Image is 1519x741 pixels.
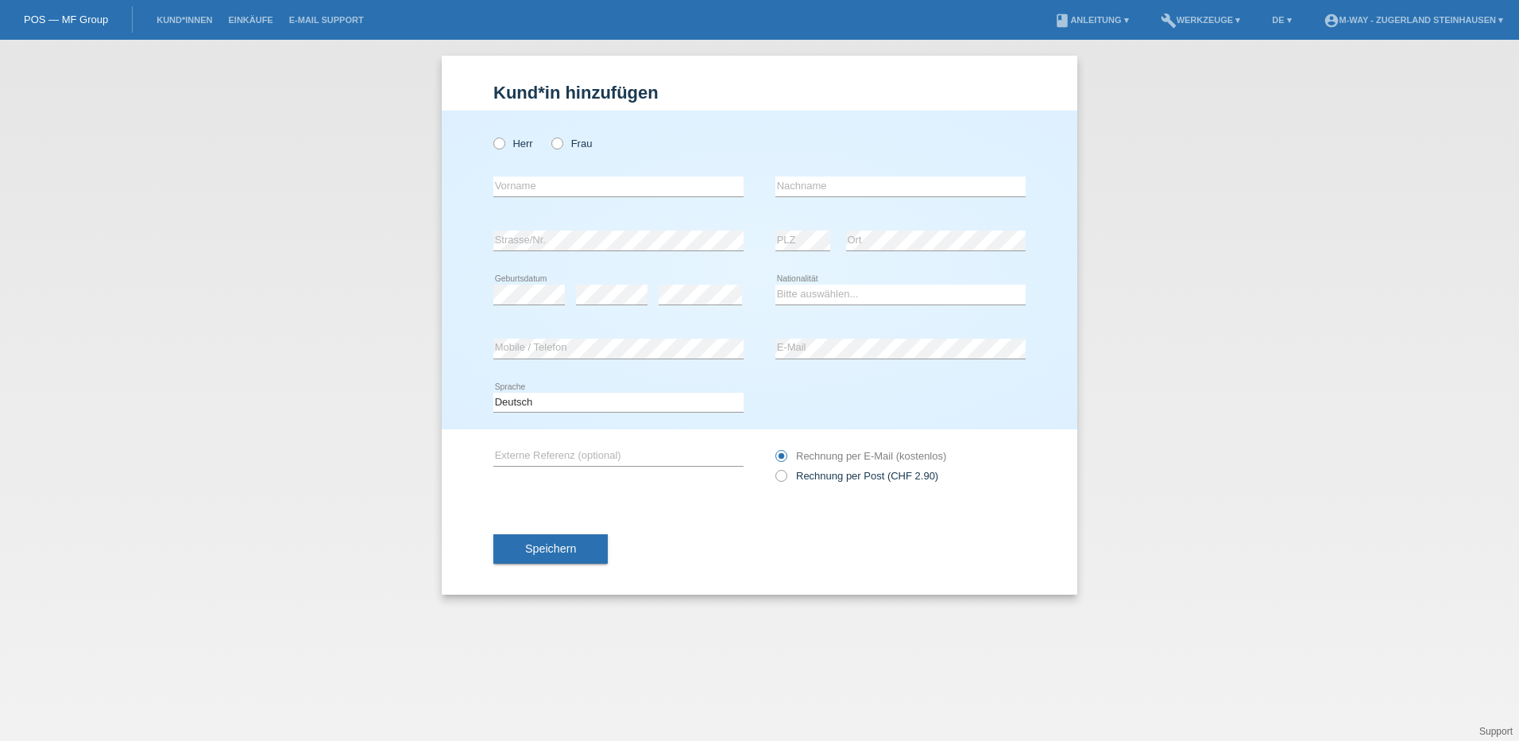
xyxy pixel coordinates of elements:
[1153,15,1249,25] a: buildWerkzeuge ▾
[525,542,576,555] span: Speichern
[281,15,372,25] a: E-Mail Support
[1161,13,1177,29] i: build
[493,138,504,148] input: Herr
[1479,726,1513,737] a: Support
[493,534,608,564] button: Speichern
[551,138,592,149] label: Frau
[775,450,946,462] label: Rechnung per E-Mail (kostenlos)
[775,470,938,482] label: Rechnung per Post (CHF 2.90)
[149,15,220,25] a: Kund*innen
[220,15,280,25] a: Einkäufe
[493,83,1026,103] h1: Kund*in hinzufügen
[551,138,562,148] input: Frau
[1324,13,1339,29] i: account_circle
[1316,15,1511,25] a: account_circlem-way - Zugerland Steinhausen ▾
[1046,15,1136,25] a: bookAnleitung ▾
[775,450,786,470] input: Rechnung per E-Mail (kostenlos)
[24,14,108,25] a: POS — MF Group
[1054,13,1070,29] i: book
[1264,15,1299,25] a: DE ▾
[775,470,786,490] input: Rechnung per Post (CHF 2.90)
[493,138,533,149] label: Herr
